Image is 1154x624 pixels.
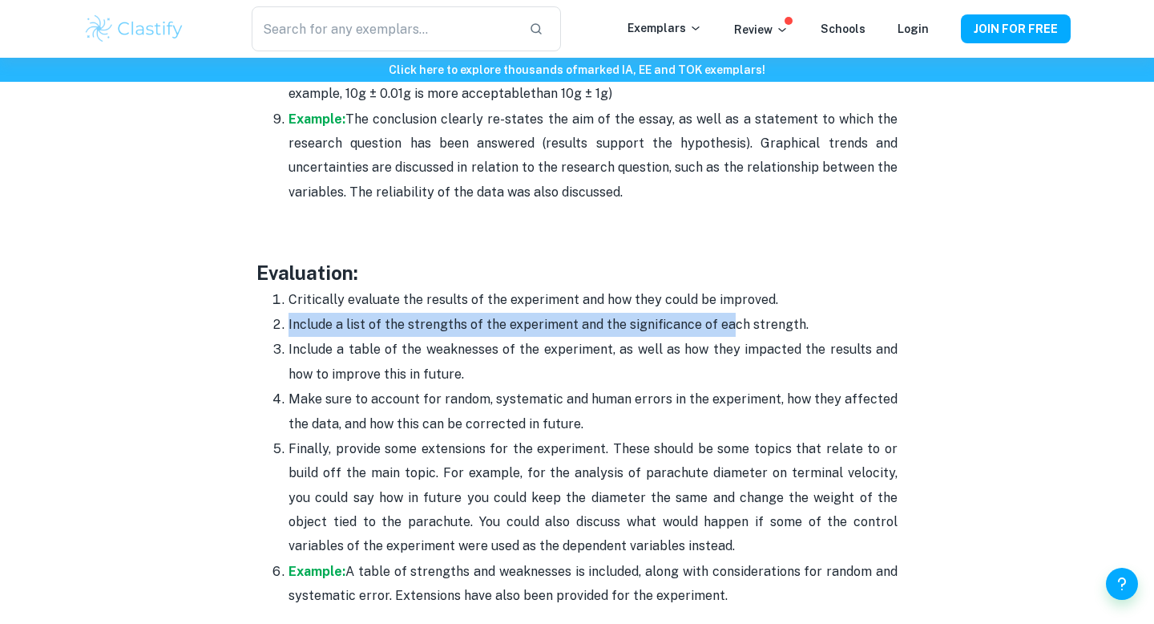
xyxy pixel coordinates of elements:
[288,111,345,127] a: Example:
[288,338,898,387] p: Include a table of the weaknesses of the experiment, as well as how they impacted the results and...
[288,58,898,107] p: Discuss the impact of uncertainties - were they a significant amount of the experimental values? ...
[256,261,358,284] span: Evaluation:
[83,13,185,45] img: Clastify logo
[288,288,898,312] p: Critically evaluate the results of the experiment and how they could be improved.
[734,21,789,38] p: Review
[288,111,898,200] span: The conclusion clearly re-states the aim of the essay, as well as a statement to which the resear...
[288,560,898,609] p: A table of strengths and weaknesses is included, along with considerations for random and systema...
[3,61,1151,79] h6: Click here to explore thousands of marked IA, EE and TOK exemplars !
[288,564,345,579] a: Example:
[821,22,865,35] a: Schools
[1106,568,1138,600] button: Help and Feedback
[288,313,898,337] p: Include a list of the strengths of the experiment and the significance of each strength.
[961,14,1071,43] button: JOIN FOR FREE
[288,437,898,559] p: Finally, provide some extensions for the experiment. These should be some topics that relate to o...
[531,86,612,101] span: than 10g ± 1g)
[252,6,516,51] input: Search for any exemplars...
[898,22,929,35] a: Login
[288,387,898,436] p: Make sure to account for random, systematic and human errors in the experiment, how they affected...
[627,19,702,37] p: Exemplars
